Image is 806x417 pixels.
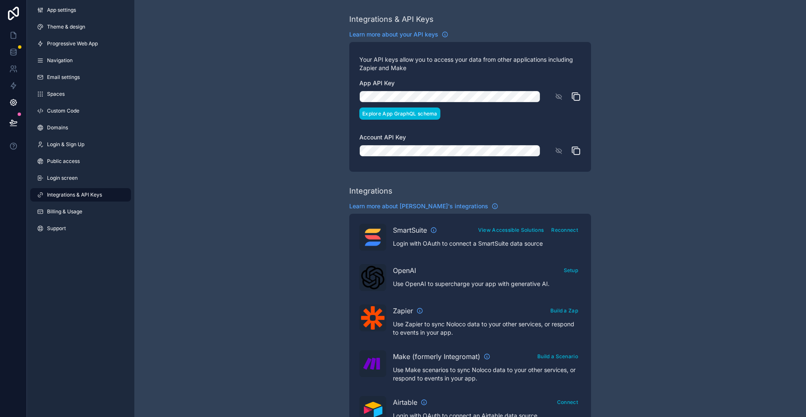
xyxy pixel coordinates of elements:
[359,109,440,117] a: Explore App GraphQL schema
[393,239,581,248] p: Login with OAuth to connect a SmartSuite data source
[47,24,85,30] span: Theme & design
[30,188,131,202] a: Integrations & API Keys
[30,3,131,17] a: App settings
[393,265,416,275] span: OpenAI
[561,265,581,274] a: Setup
[30,37,131,50] a: Progressive Web App
[361,226,385,249] img: SmartSuite
[47,225,66,232] span: Support
[30,205,131,218] a: Billing & Usage
[393,366,581,383] p: Use Make scenarios to sync Noloco data to your other services, or respond to events in your app.
[47,108,79,114] span: Custom Code
[30,104,131,118] a: Custom Code
[47,208,82,215] span: Billing & Usage
[30,121,131,134] a: Domains
[548,225,581,233] a: Reconnect
[47,91,65,97] span: Spaces
[359,55,581,72] p: Your API keys allow you to access your data from other applications including Zapier and Make
[349,202,498,210] a: Learn more about [PERSON_NAME]'s integrations
[47,191,102,198] span: Integrations & API Keys
[349,202,488,210] span: Learn more about [PERSON_NAME]'s integrations
[30,87,131,101] a: Spaces
[359,79,395,87] span: App API Key
[30,71,131,84] a: Email settings
[547,306,581,314] a: Build a Zap
[361,306,385,330] img: Zapier
[47,158,80,165] span: Public access
[47,124,68,131] span: Domains
[349,185,393,197] div: Integrations
[393,351,480,362] span: Make (formerly Integromat)
[547,304,581,317] button: Build a Zap
[393,225,427,235] span: SmartSuite
[47,7,76,13] span: App settings
[47,175,78,181] span: Login screen
[30,20,131,34] a: Theme & design
[548,224,581,236] button: Reconnect
[393,397,417,407] span: Airtable
[349,30,448,39] a: Learn more about your API keys
[349,13,434,25] div: Integrations & API Keys
[30,138,131,151] a: Login & Sign Up
[393,280,581,288] p: Use OpenAI to supercharge your app with generative AI.
[554,397,581,406] a: Connect
[47,141,84,148] span: Login & Sign Up
[361,266,385,289] img: OpenAI
[30,171,131,185] a: Login screen
[30,54,131,67] a: Navigation
[349,30,438,39] span: Learn more about your API keys
[30,155,131,168] a: Public access
[393,306,413,316] span: Zapier
[561,264,581,276] button: Setup
[30,222,131,235] a: Support
[359,108,440,120] button: Explore App GraphQL schema
[393,320,581,337] p: Use Zapier to sync Noloco data to your other services, or respond to events in your app.
[534,350,581,362] button: Build a Scenario
[554,396,581,408] button: Connect
[47,40,98,47] span: Progressive Web App
[47,74,80,81] span: Email settings
[361,352,385,375] img: Make (formerly Integromat)
[475,224,547,236] button: View Accessible Solutions
[475,225,547,233] a: View Accessible Solutions
[534,351,581,360] a: Build a Scenario
[47,57,73,64] span: Navigation
[359,134,406,141] span: Account API Key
